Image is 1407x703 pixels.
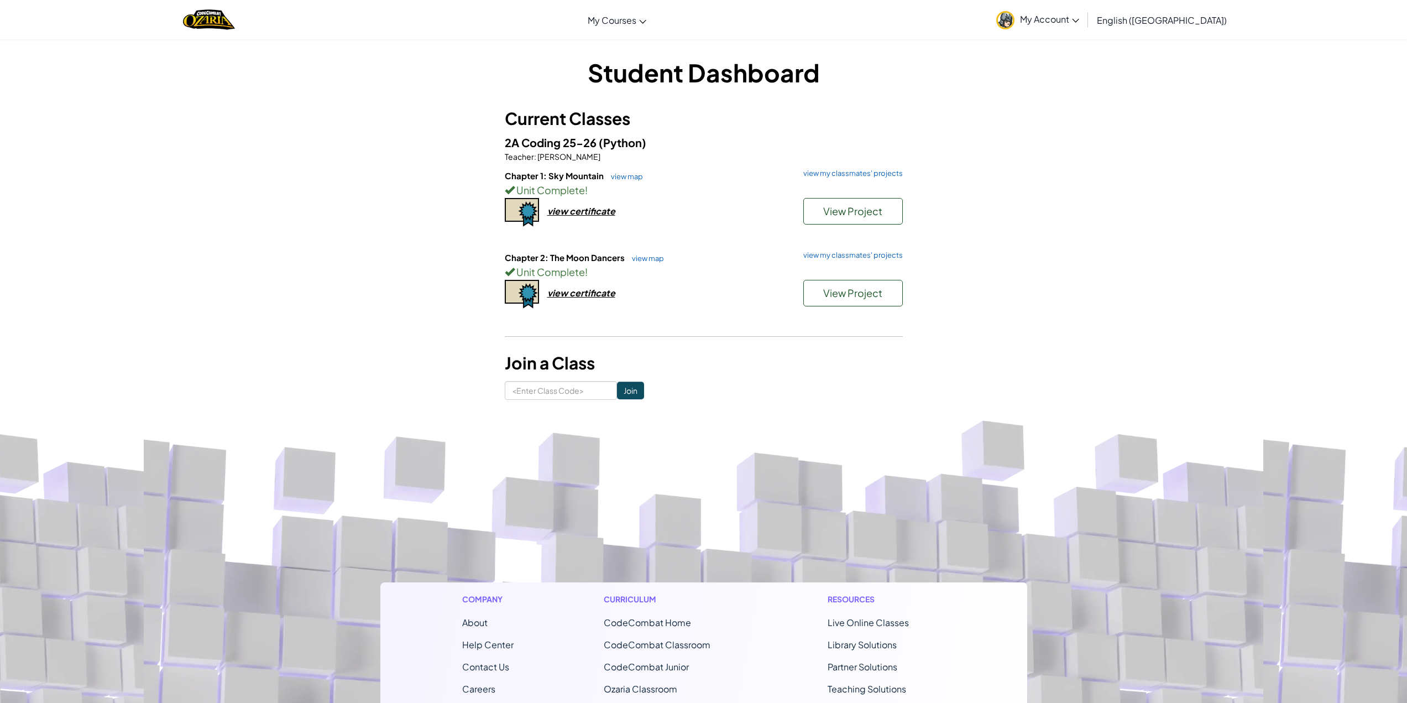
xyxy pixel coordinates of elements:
a: view certificate [505,287,615,299]
img: certificate-icon.png [505,198,539,227]
h1: Resources [828,593,945,605]
span: View Project [823,205,882,217]
button: View Project [803,198,903,225]
span: [PERSON_NAME] [536,152,600,162]
a: Help Center [462,639,514,650]
img: Home [183,8,234,31]
a: Teaching Solutions [828,683,906,695]
div: view certificate [547,205,615,217]
img: certificate-icon.png [505,280,539,309]
span: Teacher [505,152,534,162]
a: Library Solutions [828,639,897,650]
h1: Student Dashboard [505,55,903,90]
span: (Python) [599,136,646,149]
span: View Project [823,287,882,299]
a: English ([GEOGRAPHIC_DATA]) [1091,5,1232,35]
a: Live Online Classes [828,617,909,628]
h3: Current Classes [505,106,903,131]
span: Unit Complete [515,184,585,196]
a: Partner Solutions [828,661,897,673]
a: CodeCombat Classroom [604,639,710,650]
a: view my classmates' projects [798,170,903,177]
img: avatar [996,11,1014,29]
a: view my classmates' projects [798,252,903,259]
input: <Enter Class Code> [505,381,617,400]
button: View Project [803,280,903,306]
span: Chapter 2: The Moon Dancers [505,252,626,263]
span: Unit Complete [515,265,585,278]
a: view map [626,254,664,263]
h1: Curriculum [604,593,738,605]
h1: Company [462,593,514,605]
a: About [462,617,488,628]
div: view certificate [547,287,615,299]
h3: Join a Class [505,351,903,376]
span: : [534,152,536,162]
a: Ozaria by CodeCombat logo [183,8,234,31]
span: 2A Coding 25-26 [505,136,599,149]
input: Join [617,382,644,399]
span: ! [585,265,588,278]
a: view map [605,172,643,181]
span: My Account [1020,13,1079,25]
span: CodeCombat Home [604,617,691,628]
span: Chapter 1: Sky Mountain [505,170,605,181]
a: My Courses [582,5,652,35]
a: My Account [991,2,1085,37]
a: view certificate [505,205,615,217]
span: English ([GEOGRAPHIC_DATA]) [1097,14,1227,26]
span: ! [585,184,588,196]
a: CodeCombat Junior [604,661,689,673]
span: My Courses [588,14,636,26]
a: Careers [462,683,495,695]
span: Contact Us [462,661,509,673]
a: Ozaria Classroom [604,683,677,695]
